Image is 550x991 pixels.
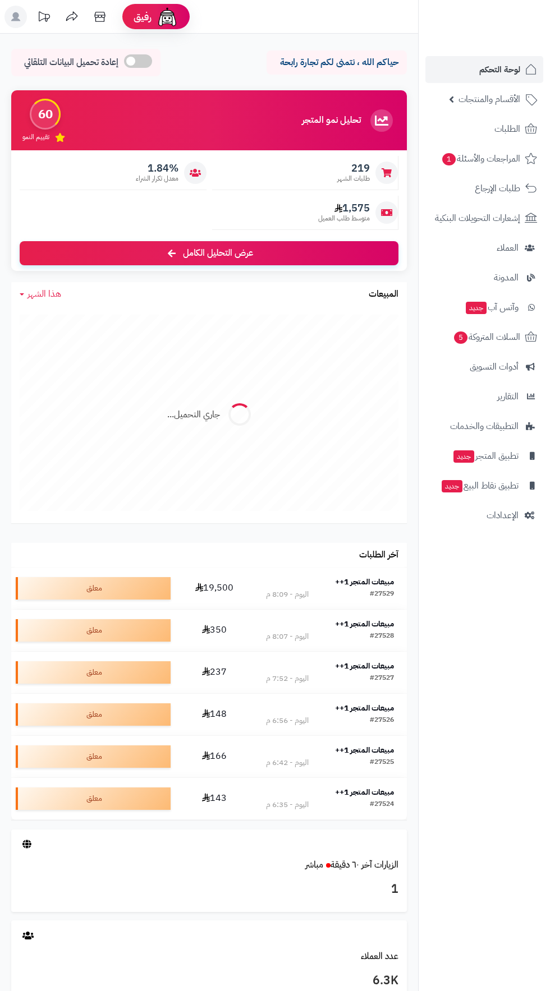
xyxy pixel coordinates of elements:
[452,448,519,464] span: تطبيق المتجر
[24,56,118,69] span: إعادة تحميل البيانات التلقائي
[167,408,220,421] div: جاري التحميل...
[441,151,520,167] span: المراجعات والأسئلة
[335,744,394,756] strong: مبيعات المتجر 1++
[156,6,178,28] img: ai-face.png
[335,786,394,798] strong: مبيعات المتجر 1++
[266,589,309,600] div: اليوم - 8:09 م
[425,502,543,529] a: الإعدادات
[275,56,398,69] p: حياكم الله ، نتمنى لكم تجارة رابحة
[335,576,394,588] strong: مبيعات المتجر 1++
[497,389,519,404] span: التقارير
[16,703,171,726] div: معلق
[175,568,253,609] td: 19,500
[425,145,543,172] a: المراجعات والأسئلة1
[425,264,543,291] a: المدونة
[494,121,520,137] span: الطلبات
[435,210,520,226] span: إشعارات التحويلات البنكية
[266,631,309,642] div: اليوم - 8:07 م
[370,799,394,810] div: #27524
[318,202,370,214] span: 1,575
[370,589,394,600] div: #27529
[425,56,543,83] a: لوحة التحكم
[425,353,543,380] a: أدوات التسويق
[175,652,253,693] td: 237
[175,736,253,777] td: 166
[425,413,543,440] a: التطبيقات والخدمات
[266,673,309,684] div: اليوم - 7:52 م
[20,971,398,990] h3: 6.3K
[479,62,520,77] span: لوحة التحكم
[450,418,519,434] span: التطبيقات والخدمات
[370,757,394,768] div: #27525
[425,383,543,410] a: التقارير
[22,132,49,142] span: تقييم النمو
[370,673,394,684] div: #27527
[370,715,394,726] div: #27526
[20,880,398,899] h3: 1
[136,162,178,174] span: 1.84%
[134,10,152,24] span: رفيق
[425,294,543,321] a: وآتس آبجديد
[302,116,361,126] h3: تحليل نمو المتجر
[266,757,309,768] div: اليوم - 6:42 م
[497,240,519,256] span: العملاء
[305,858,323,872] small: مباشر
[425,234,543,261] a: العملاء
[425,175,543,202] a: طلبات الإرجاع
[470,359,519,375] span: أدوات التسويق
[30,6,58,31] a: تحديثات المنصة
[16,745,171,768] div: معلق
[425,324,543,351] a: السلات المتروكة5
[466,302,487,314] span: جديد
[266,715,309,726] div: اليوم - 6:56 م
[16,787,171,810] div: معلق
[361,949,398,963] a: عدد العملاء
[465,299,519,315] span: وآتس آب
[475,181,520,196] span: طلبات الإرجاع
[459,91,520,107] span: الأقسام والمنتجات
[20,288,61,301] a: هذا الشهر
[175,694,253,735] td: 148
[16,661,171,684] div: معلق
[318,214,370,223] span: متوسط طلب العميل
[453,329,520,345] span: السلات المتروكة
[474,28,539,52] img: logo-2.png
[453,450,474,463] span: جديد
[425,205,543,232] a: إشعارات التحويلات البنكية
[335,660,394,672] strong: مبيعات المتجر 1++
[175,778,253,819] td: 143
[425,116,543,142] a: الطلبات
[335,618,394,630] strong: مبيعات المتجر 1++
[454,331,467,344] span: 5
[441,478,519,494] span: تطبيق نقاط البيع
[335,702,394,714] strong: مبيعات المتجر 1++
[136,174,178,183] span: معدل تكرار الشراء
[16,619,171,642] div: معلق
[370,631,394,642] div: #27528
[442,480,462,492] span: جديد
[442,153,456,165] span: 1
[487,508,519,523] span: الإعدادات
[369,289,398,299] h3: المبيعات
[175,610,253,651] td: 350
[266,799,309,810] div: اليوم - 6:35 م
[337,162,370,174] span: 219
[425,443,543,469] a: تطبيق المتجرجديد
[494,270,519,285] span: المدونة
[425,472,543,499] a: تطبيق نقاط البيعجديد
[305,858,398,872] a: الزيارات آخر ٦٠ دقيقةمباشر
[27,287,61,301] span: هذا الشهر
[20,241,398,265] a: عرض التحليل الكامل
[16,577,171,600] div: معلق
[337,174,370,183] span: طلبات الشهر
[183,247,253,260] span: عرض التحليل الكامل
[359,550,398,560] h3: آخر الطلبات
